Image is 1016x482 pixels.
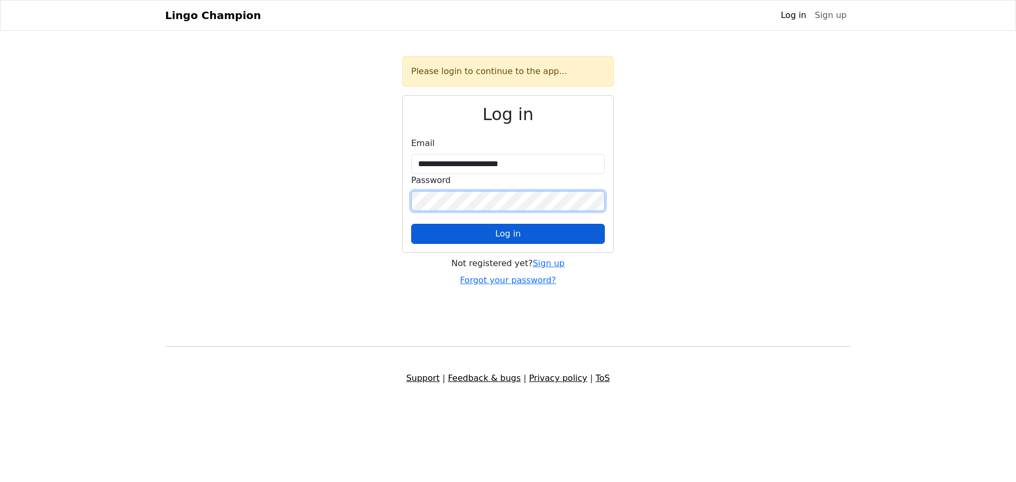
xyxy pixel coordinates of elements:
a: Sign up [533,258,565,268]
button: Log in [411,224,605,244]
label: Email [411,137,434,150]
a: Lingo Champion [165,5,261,26]
h2: Log in [411,104,605,124]
div: | | | [159,372,857,385]
a: Forgot your password? [460,275,556,285]
a: ToS [595,373,610,383]
span: Log in [495,229,521,239]
a: Support [406,373,440,383]
label: Password [411,174,451,187]
a: Privacy policy [529,373,587,383]
div: Not registered yet? [402,257,614,270]
a: Log in [776,5,810,26]
a: Feedback & bugs [448,373,521,383]
div: Please login to continue to the app... [402,56,614,87]
a: Sign up [811,5,851,26]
